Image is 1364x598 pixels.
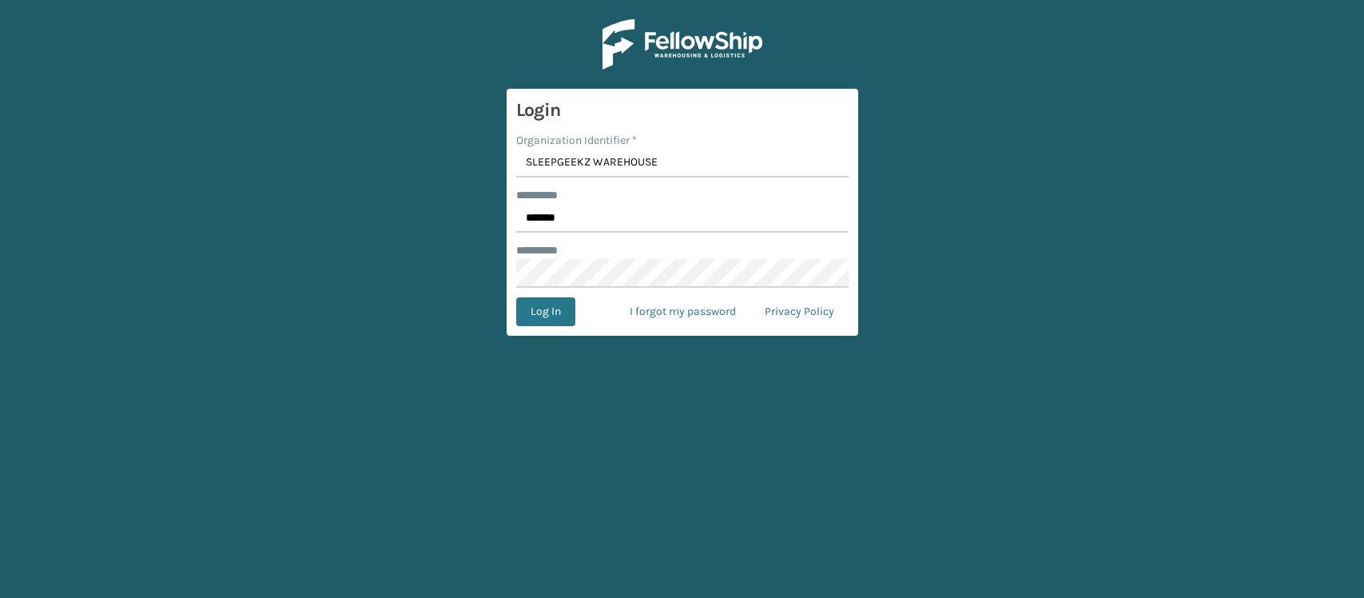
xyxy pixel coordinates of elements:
[615,297,750,326] a: I forgot my password
[750,297,849,326] a: Privacy Policy
[516,132,637,149] label: Organization Identifier
[516,297,575,326] button: Log In
[516,98,849,122] h3: Login
[602,19,762,70] img: Logo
